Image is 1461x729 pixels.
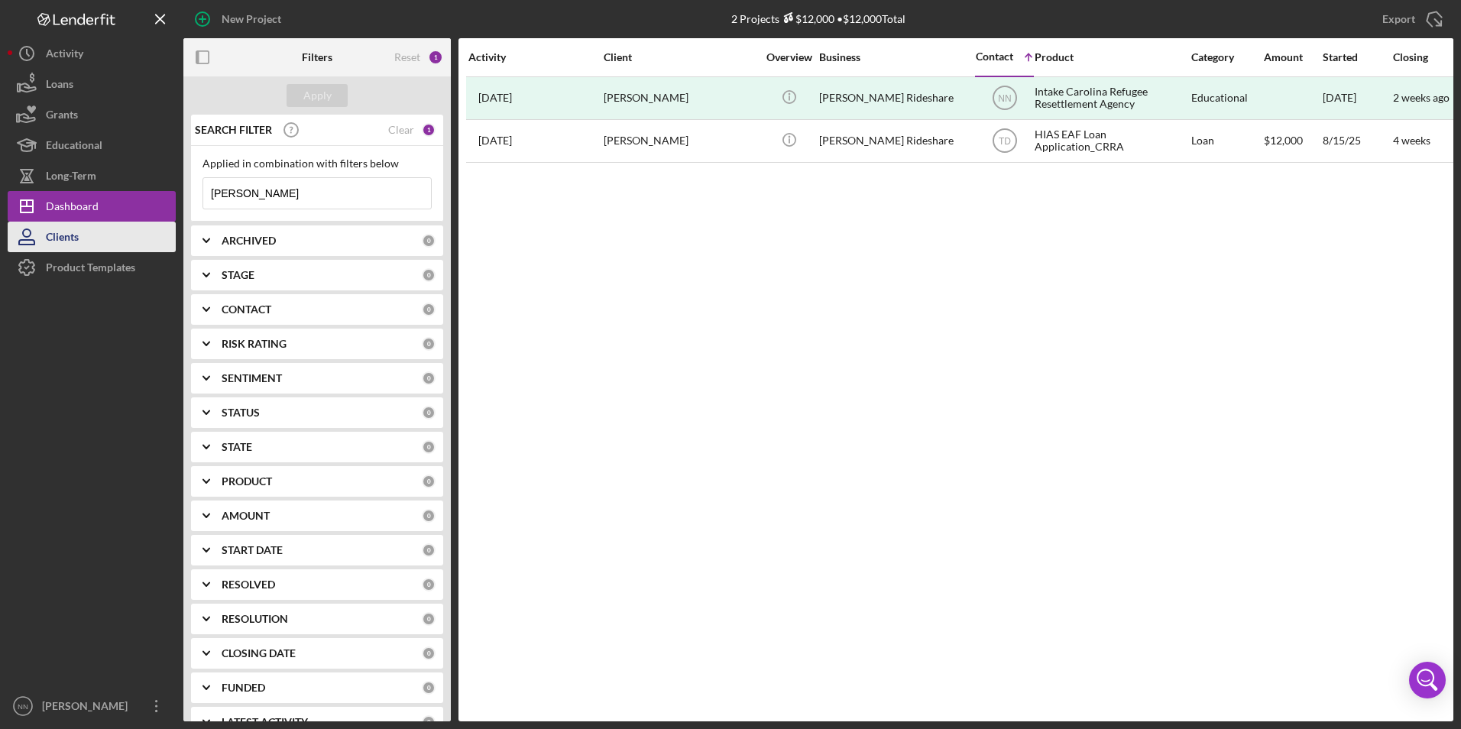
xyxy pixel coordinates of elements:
div: 8/15/25 [1323,121,1391,161]
div: 0 [422,543,436,557]
b: RISK RATING [222,338,287,350]
div: 0 [422,475,436,488]
button: Loans [8,69,176,99]
button: Activity [8,38,176,69]
div: Intake Carolina Refugee Resettlement Agency [1035,78,1187,118]
div: Category [1191,51,1262,63]
div: 0 [422,509,436,523]
div: Amount [1264,51,1321,63]
b: STATUS [222,407,260,419]
div: Overview [760,51,818,63]
div: Applied in combination with filters below [202,157,432,170]
div: Activity [468,51,602,63]
div: [PERSON_NAME] Rideshare [819,121,972,161]
time: 2025-08-15 19:39 [478,134,512,147]
button: Apply [287,84,348,107]
div: 0 [422,578,436,591]
div: Dashboard [46,191,99,225]
b: STAGE [222,269,254,281]
div: Long-Term [46,160,96,195]
div: 0 [422,681,436,695]
div: [PERSON_NAME] [38,691,138,725]
div: 0 [422,371,436,385]
b: STATE [222,441,252,453]
button: Product Templates [8,252,176,283]
div: 0 [422,406,436,420]
div: Grants [46,99,78,134]
div: Apply [303,84,332,107]
button: Dashboard [8,191,176,222]
div: [PERSON_NAME] Rideshare [819,78,972,118]
b: RESOLUTION [222,613,288,625]
div: 0 [422,440,436,454]
b: PRODUCT [222,475,272,488]
div: 2 Projects • $12,000 Total [731,12,905,25]
button: NN[PERSON_NAME] [8,691,176,721]
div: New Project [222,4,281,34]
div: 0 [422,303,436,316]
div: $12,000 [779,12,834,25]
div: 0 [422,646,436,660]
div: 0 [422,337,436,351]
div: Activity [46,38,83,73]
div: Educational [1191,78,1262,118]
b: CONTACT [222,303,271,316]
time: 4 weeks [1393,134,1430,147]
div: Reset [394,51,420,63]
time: 2 weeks ago [1393,91,1450,104]
div: Export [1382,4,1415,34]
button: Clients [8,222,176,252]
div: Contact [976,50,1013,63]
div: [DATE] [1323,78,1391,118]
div: $12,000 [1264,121,1321,161]
b: ARCHIVED [222,235,276,247]
button: Export [1367,4,1453,34]
div: [PERSON_NAME] [604,121,756,161]
b: SENTIMENT [222,372,282,384]
b: LATEST ACTIVITY [222,716,308,728]
time: 2025-07-24 16:07 [478,92,512,104]
button: Educational [8,130,176,160]
div: Loan [1191,121,1262,161]
div: Started [1323,51,1391,63]
div: Product Templates [46,252,135,287]
button: Grants [8,99,176,130]
div: 0 [422,234,436,248]
button: Long-Term [8,160,176,191]
div: Educational [46,130,102,164]
div: 1 [422,123,436,137]
div: Loans [46,69,73,103]
div: 0 [422,715,436,729]
button: New Project [183,4,296,34]
b: SEARCH FILTER [195,124,272,136]
div: Product [1035,51,1187,63]
div: Open Intercom Messenger [1409,662,1446,698]
b: START DATE [222,544,283,556]
div: Client [604,51,756,63]
b: AMOUNT [222,510,270,522]
b: Filters [302,51,332,63]
div: Business [819,51,972,63]
text: TD [999,136,1011,147]
text: NN [998,93,1011,104]
b: FUNDED [222,682,265,694]
div: Clear [388,124,414,136]
div: 0 [422,612,436,626]
div: 0 [422,268,436,282]
div: HIAS EAF Loan Application_CRRA [1035,121,1187,161]
div: 1 [428,50,443,65]
text: NN [18,702,28,711]
div: [PERSON_NAME] [604,78,756,118]
b: CLOSING DATE [222,647,296,659]
div: Clients [46,222,79,256]
b: RESOLVED [222,578,275,591]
